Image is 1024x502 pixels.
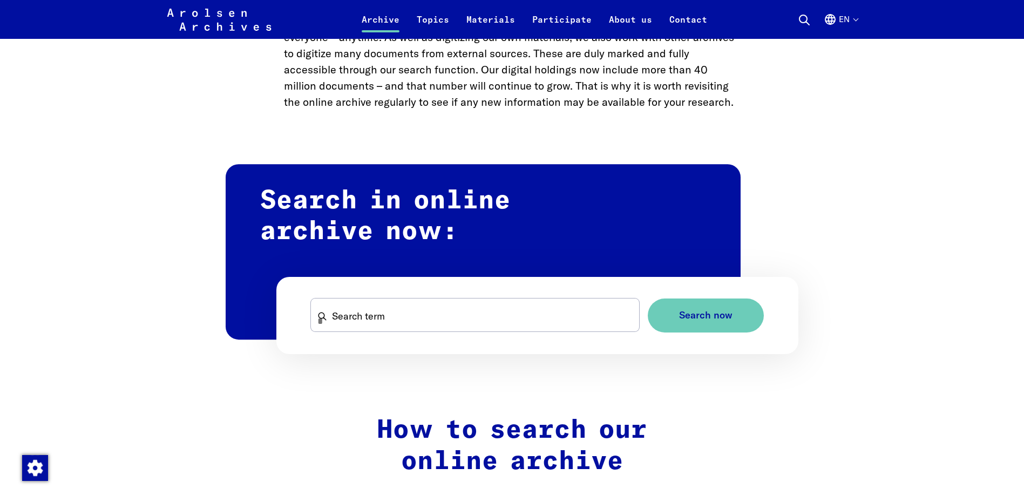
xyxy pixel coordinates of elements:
a: Topics [408,13,458,39]
img: Change consent [22,455,48,481]
div: Change consent [22,454,48,480]
h2: How to search our online archive [284,415,741,477]
span: Search now [679,310,733,321]
nav: Primary [353,6,716,32]
button: English, language selection [824,13,858,39]
h2: Search in online archive now: [226,164,741,340]
button: Search now [648,299,764,333]
a: Participate [524,13,600,39]
a: Materials [458,13,524,39]
a: About us [600,13,661,39]
a: Contact [661,13,716,39]
a: Archive [353,13,408,39]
